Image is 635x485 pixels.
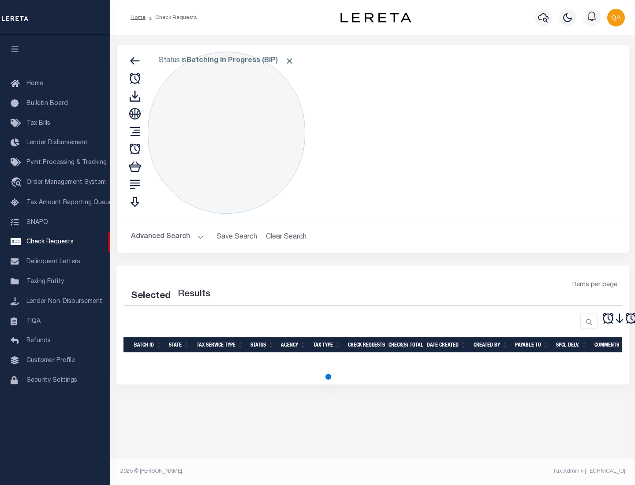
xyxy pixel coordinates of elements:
[131,337,165,353] th: Batch Id
[310,337,344,353] th: Tax Type
[193,337,247,353] th: Tax Service Type
[26,200,112,206] span: Tax Amount Reporting Queue
[165,337,193,353] th: State
[26,259,80,265] span: Delinquent Letters
[131,228,204,246] button: Advanced Search
[26,160,107,166] span: Pymt Processing & Tracking
[26,298,102,305] span: Lender Non-Disbursement
[26,318,41,324] span: TIQA
[572,280,617,290] span: Items per page
[591,337,631,353] th: Comments
[553,337,591,353] th: Spcl Delv.
[26,279,64,285] span: Taxing Entity
[379,467,625,475] div: Tax Admin v.[TECHNICAL_ID]
[470,337,512,353] th: Created By
[344,337,385,353] th: Check Requests
[114,467,373,475] div: 2025 © [PERSON_NAME].
[146,14,197,22] li: Check Requests
[423,337,470,353] th: Date Created
[26,81,43,87] span: Home
[26,120,50,127] span: Tax Bills
[26,140,88,146] span: Lender Disbursement
[178,287,210,302] label: Results
[26,179,106,186] span: Order Management System
[340,13,411,22] img: logo-dark.svg
[262,228,310,246] button: Clear Search
[211,228,262,246] button: Save Search
[285,56,294,66] span: Click to Remove
[247,337,277,353] th: Status
[187,57,294,64] b: Batching In Progress (BIP)
[148,52,305,214] div: Click to Edit
[512,337,553,353] th: Payable To
[385,337,423,353] th: Check(s) Total
[26,101,68,107] span: Bulletin Board
[26,358,75,364] span: Customer Profile
[26,219,48,225] span: SNAPQ
[26,239,74,245] span: Check Requests
[131,15,146,20] a: Home
[11,177,25,189] i: travel_explore
[26,338,51,344] span: Refunds
[277,337,310,353] th: Agency
[26,377,77,384] span: Security Settings
[607,9,625,26] img: svg+xml;base64,PHN2ZyB4bWxucz0iaHR0cDovL3d3dy53My5vcmcvMjAwMC9zdmciIHBvaW50ZXItZXZlbnRzPSJub25lIi...
[131,289,171,303] div: Selected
